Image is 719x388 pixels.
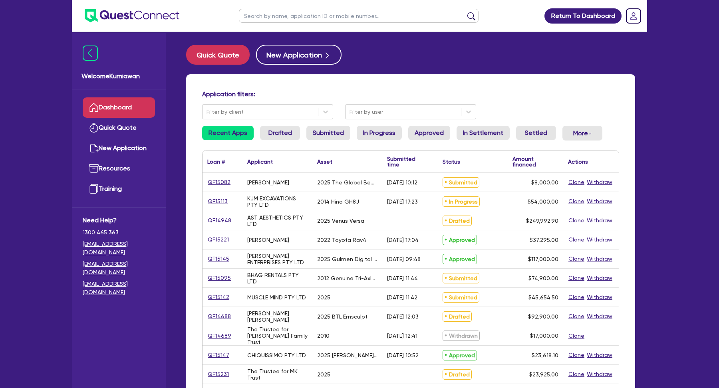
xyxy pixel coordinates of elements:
span: $117,000.00 [528,256,558,262]
div: [DATE] 11:44 [387,275,418,281]
span: Drafted [443,311,472,322]
span: $17,000.00 [530,333,558,339]
a: Submitted [306,126,350,140]
img: training [89,184,99,194]
a: Quick Quote [83,118,155,138]
div: 2010 [317,333,330,339]
div: CHIQUISSIMO PTY LTD [247,352,306,358]
span: $8,000.00 [531,179,558,186]
a: QF15082 [207,178,231,187]
button: Clone [568,293,585,302]
a: [EMAIL_ADDRESS][DOMAIN_NAME] [83,260,155,277]
button: Clone [568,254,585,263]
span: $37,295.00 [530,237,558,243]
img: resources [89,164,99,173]
button: Withdraw [586,293,613,302]
span: Approved [443,235,477,245]
button: Clone [568,178,585,187]
button: New Application [256,45,342,65]
span: $45,654.50 [528,294,558,301]
div: [DATE] 12:03 [387,313,419,320]
a: QF15147 [207,350,230,360]
button: Withdraw [586,312,613,321]
a: Approved [408,126,450,140]
div: The Trustee for MK Trust [247,368,308,381]
span: $23,618.10 [532,352,558,358]
button: Withdraw [586,216,613,225]
div: Asset [317,159,332,164]
div: KJM EXCAVATIONS PTY LTD [247,195,308,208]
button: Dropdown toggle [562,126,602,141]
span: 1300 465 363 [83,228,155,237]
a: QF15145 [207,254,230,263]
span: Drafted [443,216,472,226]
a: Dropdown toggle [623,6,644,26]
div: [PERSON_NAME] [PERSON_NAME] [247,310,308,323]
a: New Application [83,138,155,158]
span: $23,925.00 [529,371,558,378]
div: The Trustee for [PERSON_NAME] Family Trust [247,326,308,345]
div: Amount financed [512,156,558,167]
div: [DATE] 10:12 [387,179,417,186]
button: Withdraw [586,197,613,206]
div: Loan # [207,159,225,164]
a: Resources [83,158,155,179]
span: Approved [443,254,477,264]
div: 2025 Gulmen Digital CPM Cup Machine [317,256,377,262]
span: $74,900.00 [528,275,558,281]
button: Clone [568,312,585,321]
img: new-application [89,143,99,153]
span: Submitted [443,273,479,283]
span: Submitted [443,177,479,188]
button: Clone [568,350,585,360]
div: 2014 Hino GH8J [317,198,359,205]
button: Clone [568,370,585,379]
div: 2025 [317,371,330,378]
button: Clone [568,235,585,244]
a: QF15095 [207,273,231,283]
div: Actions [568,159,588,164]
div: AST AESTHETICS PTY LTD [247,214,308,227]
button: Quick Quote [186,45,250,65]
img: quick-quote [89,123,99,133]
div: [DATE] 09:48 [387,256,421,262]
a: Return To Dashboard [544,8,622,24]
input: Search by name, application ID or mobile number... [239,9,479,23]
div: [DATE] 17:04 [387,237,419,243]
div: [DATE] 12:41 [387,333,417,339]
span: Submitted [443,292,479,303]
a: QF14689 [207,331,232,340]
div: Applicant [247,159,273,164]
div: [DATE] 10:52 [387,352,419,358]
div: 2025 [PERSON_NAME] Platinum Plasma Pen and Apilus Senior 3G [317,352,377,358]
span: $249,992.90 [526,218,558,224]
div: 2022 Toyota Rav4 [317,237,366,243]
img: icon-menu-close [83,46,98,61]
span: $54,000.00 [528,198,558,205]
a: QF14948 [207,216,232,225]
a: QF15113 [207,197,228,206]
div: [PERSON_NAME] ENTERPRISES PTY LTD [247,253,308,265]
a: [EMAIL_ADDRESS][DOMAIN_NAME] [83,240,155,257]
img: quest-connect-logo-blue [85,9,179,22]
button: Clone [568,197,585,206]
button: Withdraw [586,350,613,360]
a: In Progress [357,126,402,140]
div: Submitted time [387,156,426,167]
div: [DATE] 11:42 [387,294,417,301]
a: QF15221 [207,235,229,244]
a: In Settlement [457,126,510,140]
div: [PERSON_NAME] [247,179,289,186]
div: [DATE] 17:23 [387,198,418,205]
span: In Progress [443,196,480,207]
a: QF14688 [207,312,231,321]
span: Welcome Kurniawan [81,71,156,81]
div: 2012 Genuine Tri-Axle Refrigerated [317,275,377,281]
button: Withdraw [586,178,613,187]
button: Clone [568,273,585,283]
span: Withdrawn [443,331,480,341]
a: QF15231 [207,370,229,379]
div: MUSCLE MIND PTY LTD [247,294,306,301]
a: Drafted [260,126,300,140]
